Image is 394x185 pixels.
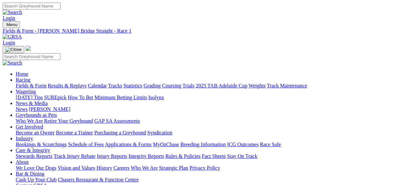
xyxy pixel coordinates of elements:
a: Vision and Values [57,165,95,171]
a: History [96,165,112,171]
img: GRSA [3,34,22,40]
img: Search [3,9,22,15]
a: Racing [16,77,30,83]
a: Calendar [88,83,107,88]
a: Track Injury Rebate [54,153,95,159]
input: Search [3,3,60,9]
a: Injury Reports [97,153,127,159]
a: Greyhounds as Pets [16,112,57,118]
a: Trials [182,83,194,88]
a: Applications & Forms [105,142,152,147]
a: We Love Our Dogs [16,165,56,171]
a: About [16,159,29,165]
a: Bar & Dining [16,171,44,177]
a: Get Involved [16,124,43,130]
a: Login [3,15,15,21]
a: Integrity Reports [128,153,164,159]
a: Careers [113,165,129,171]
img: Close [5,47,22,52]
a: MyOzChase [153,142,179,147]
a: Care & Integrity [16,147,50,153]
a: Tracks [108,83,122,88]
a: Schedule of Fees [68,142,104,147]
a: Fields & Form [16,83,46,88]
button: Toggle navigation [3,46,24,53]
a: 2025 TAB Adelaide Cup [196,83,247,88]
div: News & Media [16,106,391,112]
div: Get Involved [16,130,391,136]
a: Cash Up Your Club [16,177,57,182]
a: Stay On Track [227,153,257,159]
a: Coursing [162,83,181,88]
a: Login [3,40,15,45]
a: News [16,106,27,112]
div: Industry [16,142,391,147]
a: Privacy Policy [189,165,220,171]
a: [DATE] Tips [16,95,43,100]
a: Rules & Policies [165,153,201,159]
a: Become a Trainer [56,130,93,135]
a: ICG Outcomes [227,142,258,147]
a: Minimum Betting Limits [94,95,147,100]
div: Care & Integrity [16,153,391,159]
a: Industry [16,136,33,141]
div: Racing [16,83,391,89]
a: Fact Sheets [202,153,226,159]
a: News & Media [16,100,48,106]
div: About [16,165,391,171]
a: Become an Owner [16,130,55,135]
a: Grading [144,83,161,88]
a: GAP SA Assessments [94,118,140,124]
a: Retire Your Greyhound [44,118,93,124]
a: Race Safe [260,142,281,147]
a: How To Bet [68,95,93,100]
div: Wagering [16,95,391,100]
a: Who We Are [131,165,158,171]
div: Greyhounds as Pets [16,118,391,124]
a: Breeding Information [180,142,226,147]
a: Isolynx [148,95,164,100]
button: Toggle navigation [3,21,20,28]
a: Strategic Plan [159,165,188,171]
a: Stewards Reports [16,153,52,159]
a: SUREpick [44,95,66,100]
img: Search [3,60,22,66]
a: Syndication [147,130,172,135]
div: Bar & Dining [16,177,391,183]
a: Results & Replays [48,83,87,88]
a: Home [16,71,28,77]
a: Weights [249,83,266,88]
a: Track Maintenance [267,83,307,88]
a: Who We Are [16,118,43,124]
a: [PERSON_NAME] [29,106,70,112]
input: Search [3,53,60,60]
a: Bookings & Scratchings [16,142,67,147]
a: Statistics [123,83,142,88]
span: Menu [7,22,17,27]
a: Wagering [16,89,36,94]
a: Fields & Form - [PERSON_NAME] Bridge Straight - Race 1 [3,28,391,34]
img: logo-grsa-white.png [25,46,31,51]
a: Chasers Restaurant & Function Centre [58,177,139,182]
a: Purchasing a Greyhound [94,130,146,135]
